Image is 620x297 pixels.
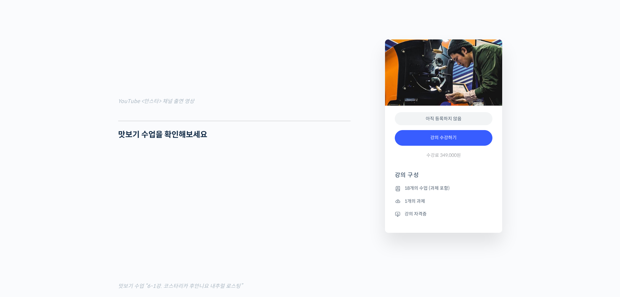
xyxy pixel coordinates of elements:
div: 아직 등록하지 않음 [395,112,492,126]
span: 홈 [21,216,24,222]
li: 강의 자격증 [395,210,492,218]
mark: 맛보기 수업 “6-1강. 코스타리카 후안니요 내추럴 로스팅” [118,283,242,290]
a: 대화 [43,207,84,223]
strong: 맛보기 수업을 확인해보세요 [118,130,207,140]
span: 수강료 349,000원 [426,152,461,158]
span: 설정 [101,216,108,222]
h4: 강의 구성 [395,171,492,184]
a: 설정 [84,207,125,223]
li: 18개의 수업 (과제 포함) [395,185,492,192]
a: 강의 수강하기 [395,130,492,146]
li: 1개의 과제 [395,197,492,205]
span: 대화 [60,217,67,222]
a: 홈 [2,207,43,223]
